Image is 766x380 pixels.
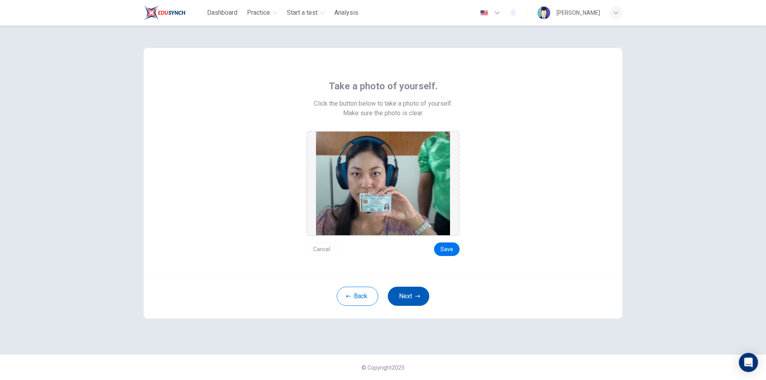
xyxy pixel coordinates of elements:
[144,5,204,21] a: Train Test logo
[479,10,489,16] img: en
[739,353,758,372] div: Open Intercom Messenger
[244,6,280,20] button: Practice
[314,99,452,108] span: Click the button below to take a photo of yourself.
[557,8,600,18] div: [PERSON_NAME]
[306,242,337,256] button: Cancel
[337,287,378,306] button: Back
[537,6,550,19] img: Profile picture
[329,80,438,93] span: Take a photo of yourself.
[361,364,405,371] span: © Copyright 2025
[284,6,328,20] button: Start a test
[316,132,450,235] img: preview screemshot
[334,8,358,18] span: Analysis
[287,8,318,18] span: Start a test
[343,108,423,118] span: Make sure the photo is clear.
[204,6,241,20] button: Dashboard
[434,242,460,256] button: Save
[144,5,186,21] img: Train Test logo
[331,6,361,20] button: Analysis
[388,287,429,306] button: Next
[247,8,270,18] span: Practice
[207,8,237,18] span: Dashboard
